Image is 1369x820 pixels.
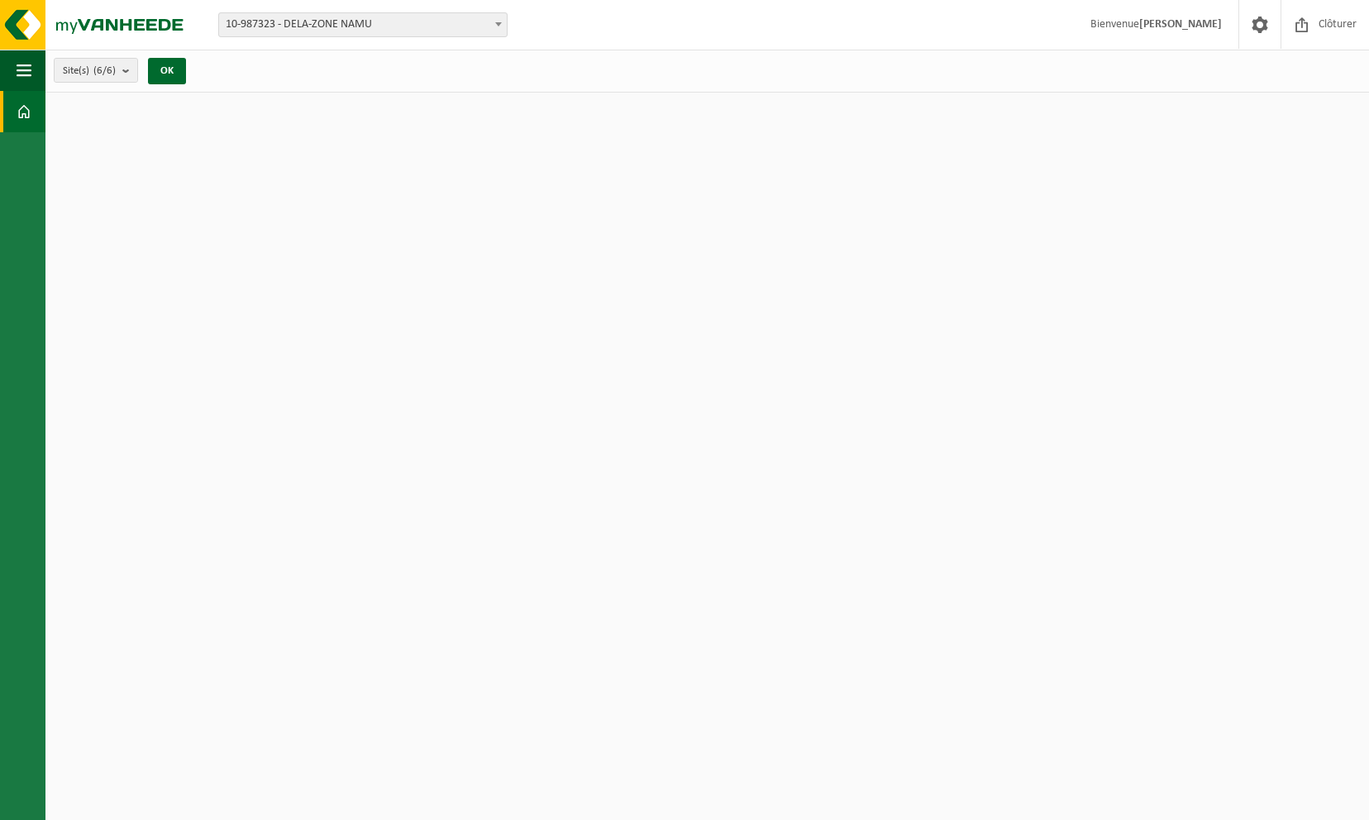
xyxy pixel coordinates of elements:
button: OK [148,58,186,84]
span: 10-987323 - DELA-ZONE NAMU [219,13,507,36]
span: 10-987323 - DELA-ZONE NAMU [218,12,508,37]
span: Site(s) [63,59,116,83]
strong: [PERSON_NAME] [1139,18,1222,31]
button: Site(s)(6/6) [54,58,138,83]
count: (6/6) [93,65,116,76]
